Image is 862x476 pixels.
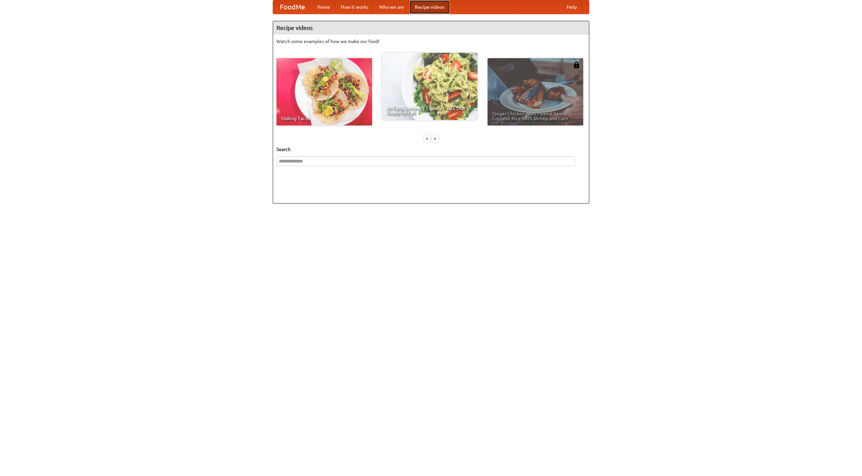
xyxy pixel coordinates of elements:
a: Help [561,0,582,14]
img: 483408.png [573,62,580,68]
h4: Recipe videos [273,21,589,35]
div: » [432,134,438,143]
h5: Search [276,146,586,153]
a: Making Tacos [276,58,372,125]
a: Home [312,0,335,14]
span: An Easy, Summery Tomato Pasta That's Ready for Fall [387,106,473,115]
div: « [424,134,430,143]
p: Watch some examples of how we make our food! [276,38,586,45]
a: Who we are [374,0,409,14]
a: Recipe videos [409,0,450,14]
a: FoodMe [273,0,312,14]
a: An Easy, Summery Tomato Pasta That's Ready for Fall [382,53,477,120]
a: How it works [335,0,374,14]
span: Making Tacos [281,116,367,121]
